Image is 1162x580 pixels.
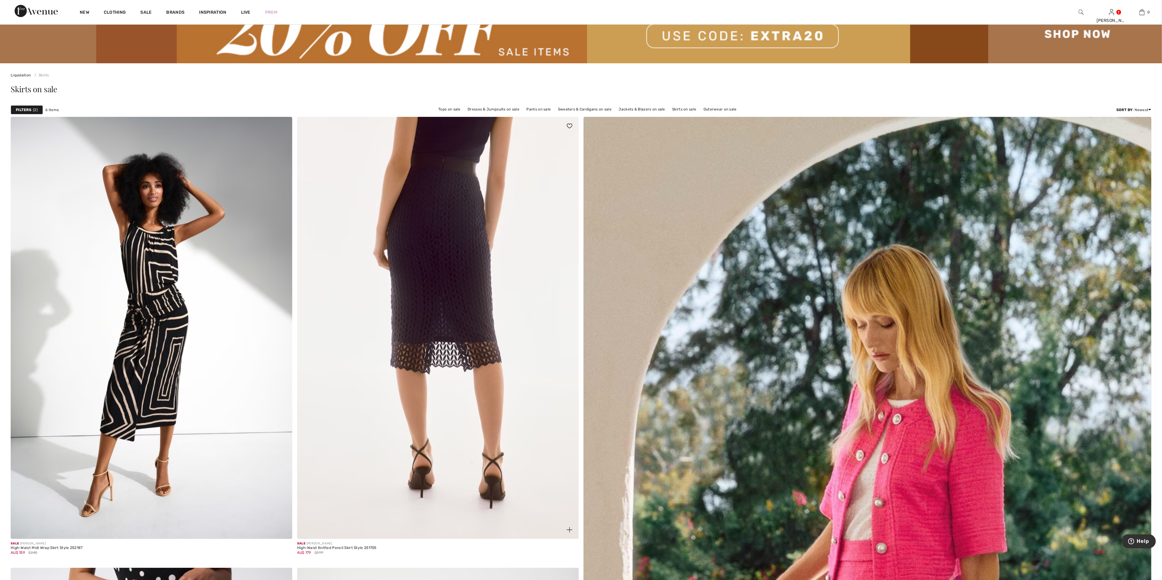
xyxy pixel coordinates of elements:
[28,550,37,555] span: $245
[32,73,49,77] a: Skirts
[11,542,19,545] span: Sale
[567,527,572,533] img: plus_v2.svg
[314,550,323,555] span: $299
[1116,108,1133,112] strong: Sort By
[297,542,305,545] span: Sale
[11,73,31,77] a: Liquidation
[435,105,464,113] a: Tops on sale
[567,124,572,128] img: heart_black_full.svg
[167,10,185,16] a: Brands
[297,550,311,555] span: AU$ 179
[140,10,152,16] a: Sale
[669,105,699,113] a: Skirts on sale
[1148,9,1150,15] span: 0
[616,105,669,113] a: Jackets & Blazers on sale
[11,541,83,546] div: [PERSON_NAME]
[1123,534,1156,550] iframe: Opens a widget where you can find more information
[1079,9,1084,16] img: search the website
[297,117,579,539] a: High-Waist Knitted Pencil Skirt Style 251755. Midnight Blue
[555,105,615,113] a: Sweaters & Cardigans on sale
[11,546,83,550] div: High-Waist Midi Wrap Skirt Style 252187
[80,10,89,16] a: New
[199,10,226,16] span: Inspiration
[11,550,25,555] span: AU$ 159
[465,105,522,113] a: Dresses & Jumpsuits on sale
[11,84,57,94] span: Skirts on sale
[1109,9,1114,15] a: Sign In
[700,105,740,113] a: Outerwear on sale
[45,107,59,113] span: 6 items
[265,9,277,16] a: Prom
[1116,107,1151,113] div: : Newest
[1127,9,1157,16] a: 0
[33,107,38,113] span: 2
[11,117,292,539] img: High-Waist Midi Wrap Skirt Style 252187. Black/Beige
[1097,17,1126,24] div: [PERSON_NAME]
[297,546,377,550] div: High-Waist Knitted Pencil Skirt Style 251755
[297,541,377,546] div: [PERSON_NAME]
[1139,9,1145,16] img: My Bag
[1109,9,1114,16] img: My Info
[104,10,126,16] a: Clothing
[241,9,251,16] a: Live
[15,5,58,17] img: 1ère Avenue
[16,107,31,113] strong: Filters
[524,105,554,113] a: Pants on sale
